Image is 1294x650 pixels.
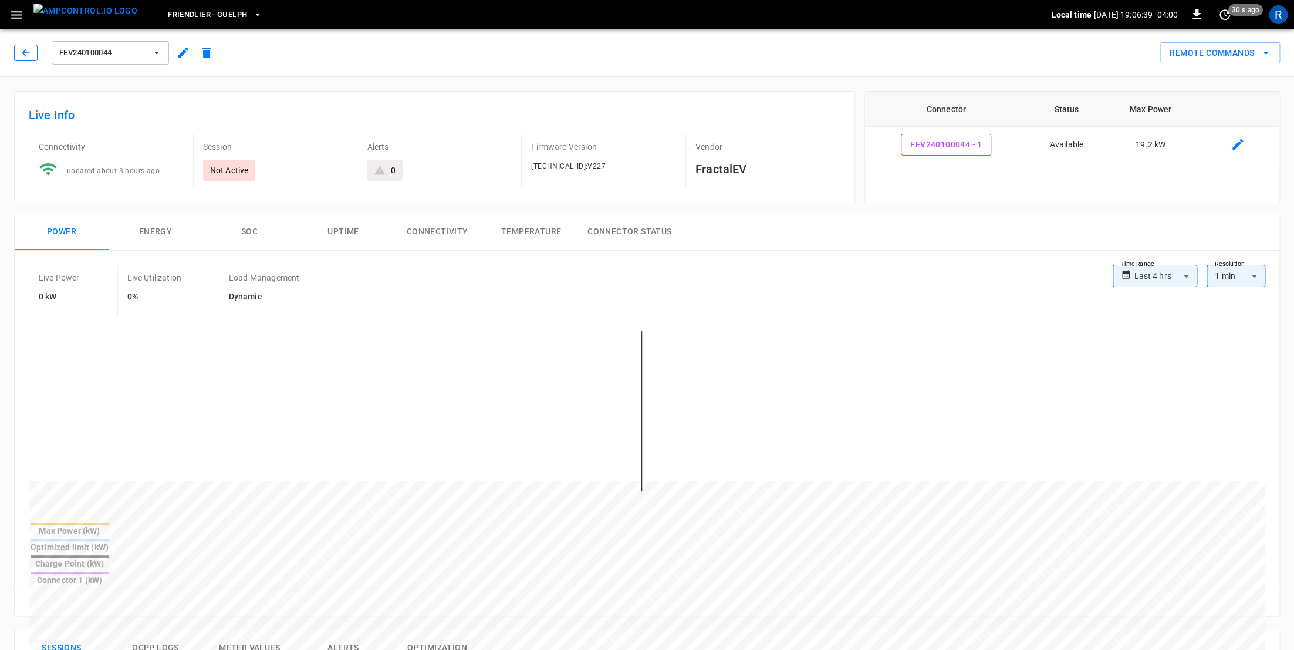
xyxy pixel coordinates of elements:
[163,4,267,26] button: Friendlier - Guelph
[865,92,1279,163] table: connector table
[484,213,578,251] button: Temperature
[1207,265,1265,287] div: 1 min
[168,8,247,22] span: Friendlier - Guelph
[39,291,80,304] h6: 0 kW
[1106,127,1196,163] td: 19.2 kW
[1160,42,1280,64] button: Remote Commands
[39,141,184,153] p: Connectivity
[1051,9,1092,21] p: Local time
[229,272,299,284] p: Load Management
[52,41,169,65] button: FEV240100044
[1028,92,1106,127] th: Status
[1269,5,1288,24] div: profile-icon
[390,164,395,176] div: 0
[865,92,1028,127] th: Connector
[229,291,299,304] h6: Dynamic
[1106,92,1196,127] th: Max Power
[59,46,146,60] span: FEV240100044
[901,134,991,156] button: FEV240100044 - 1
[1028,127,1106,163] td: Available
[210,164,249,176] p: Not Active
[390,213,484,251] button: Connectivity
[531,162,606,170] span: [TECHNICAL_ID]:V227
[203,141,348,153] p: Session
[39,272,80,284] p: Live Power
[1160,42,1280,64] div: remote commands options
[1134,265,1197,287] div: Last 4 hrs
[578,213,681,251] button: Connector Status
[109,213,202,251] button: Energy
[33,4,137,18] img: ampcontrol.io logo
[202,213,296,251] button: SOC
[127,291,181,304] h6: 0%
[29,106,840,124] h6: Live Info
[695,160,840,179] h6: FractalEV
[1094,9,1178,21] p: [DATE] 19:06:39 -04:00
[1121,260,1154,269] label: Time Range
[367,141,512,153] p: Alerts
[127,272,181,284] p: Live Utilization
[1215,260,1244,269] label: Resolution
[1215,5,1234,24] button: set refresh interval
[15,213,109,251] button: Power
[1228,4,1263,16] span: 30 s ago
[695,141,840,153] p: Vendor
[296,213,390,251] button: Uptime
[67,167,160,175] span: updated about 3 hours ago
[531,141,676,153] p: Firmware Version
